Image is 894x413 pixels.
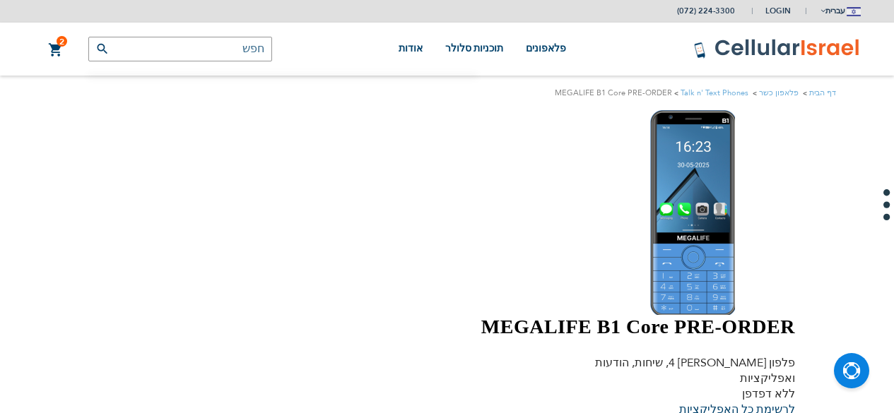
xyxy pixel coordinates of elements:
a: פלאפונים [526,23,566,76]
a: תוכניות סלולר [445,23,504,76]
li: MEGALIFE B1 Core PRE-ORDER [555,86,681,100]
img: לוגו סלולר ישראל [693,38,861,59]
button: עברית [819,1,861,21]
span: Login [765,6,791,16]
span: 2 [59,36,64,47]
img: Jerusalem [847,7,861,16]
span: אודות [399,43,423,54]
a: (072) 224-3300 [677,6,735,16]
img: MEGALIFE B1 Core PRE-ORDER [650,110,735,315]
span: תוכניות סלולר [445,43,504,54]
a: דף הבית [809,88,836,98]
input: חפש [88,37,272,61]
a: 2 [48,42,64,59]
a: פלאפון כשר [759,88,799,98]
h1: MEGALIFE B1 Core PRE-ORDER [300,315,795,339]
a: אודות [399,23,423,76]
a: Talk n' Text Phones [681,88,748,98]
span: פלאפונים [526,43,566,54]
